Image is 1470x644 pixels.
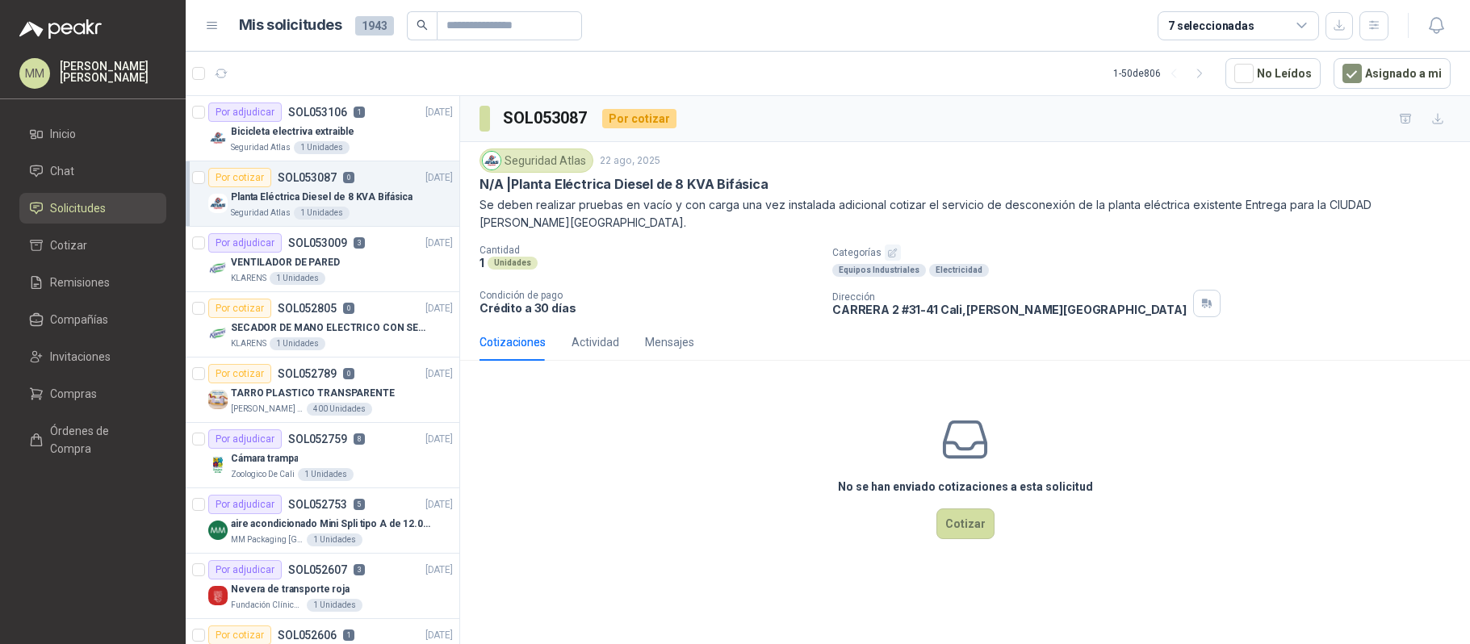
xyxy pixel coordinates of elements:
img: Company Logo [208,324,228,344]
button: Cotizar [936,508,995,539]
div: 1 Unidades [294,207,350,220]
span: Invitaciones [50,348,111,366]
img: Company Logo [208,586,228,605]
p: 1 [343,629,354,641]
img: Company Logo [208,128,228,148]
a: Remisiones [19,267,166,298]
p: Se deben realizar pruebas en vacío y con carga una vez instalada adicional cotizar el servicio de... [480,196,1451,232]
p: Condición de pago [480,290,819,301]
div: 1 Unidades [307,533,362,546]
a: Por cotizarSOL0530870[DATE] Company LogoPlanta Eléctrica Diesel de 8 KVA BifásicaSeguridad Atlas1... [186,161,459,227]
p: Categorías [832,245,1464,261]
p: N/A | Planta Eléctrica Diesel de 8 KVA Bifásica [480,176,769,193]
img: Company Logo [208,194,228,213]
p: [DATE] [425,236,453,251]
p: Seguridad Atlas [231,141,291,154]
a: Chat [19,156,166,186]
a: Por adjudicarSOL0530093[DATE] Company LogoVENTILADOR DE PAREDKLARENS1 Unidades [186,227,459,292]
p: SOL052789 [278,368,337,379]
p: KLARENS [231,337,266,350]
span: Compañías [50,311,108,328]
div: 7 seleccionadas [1168,17,1254,35]
div: Mensajes [645,333,694,351]
span: 1943 [355,16,394,36]
p: 0 [343,172,354,183]
div: Unidades [488,257,538,270]
p: VENTILADOR DE PARED [231,255,340,270]
h1: Mis solicitudes [239,14,342,37]
p: [DATE] [425,105,453,120]
img: Company Logo [483,152,500,169]
div: Seguridad Atlas [480,148,593,173]
p: [PERSON_NAME] [PERSON_NAME] [60,61,166,83]
a: Por cotizarSOL0528050[DATE] Company LogoSECADOR DE MANO ELECTRICO CON SENSORKLARENS1 Unidades [186,292,459,358]
div: Actividad [572,333,619,351]
p: SOL053106 [288,107,347,118]
a: Órdenes de Compra [19,416,166,464]
p: [DATE] [425,628,453,643]
div: Electricidad [929,264,989,277]
div: 1 Unidades [270,337,325,350]
p: [DATE] [425,170,453,186]
span: Órdenes de Compra [50,422,151,458]
div: Cotizaciones [480,333,546,351]
p: 0 [343,303,354,314]
p: 1 [480,256,484,270]
a: Por adjudicarSOL0527598[DATE] Company LogoCámara trampaZoologico De Cali1 Unidades [186,423,459,488]
div: Por adjudicar [208,102,282,122]
p: Seguridad Atlas [231,207,291,220]
a: Cotizar [19,230,166,261]
div: Por adjudicar [208,495,282,514]
img: Company Logo [208,390,228,409]
p: Bicicleta electriva extraible [231,124,354,140]
p: SOL052759 [288,433,347,445]
a: Por adjudicarSOL0531061[DATE] Company LogoBicicleta electriva extraibleSeguridad Atlas1 Unidades [186,96,459,161]
p: 8 [354,433,365,445]
div: Por cotizar [208,299,271,318]
div: 1 Unidades [270,272,325,285]
div: 1 Unidades [298,468,354,481]
p: Planta Eléctrica Diesel de 8 KVA Bifásica [231,190,413,205]
a: Invitaciones [19,341,166,372]
div: Por adjudicar [208,560,282,579]
a: Compañías [19,304,166,335]
div: Por cotizar [208,364,271,383]
div: 1 Unidades [307,599,362,612]
p: Cantidad [480,245,819,256]
p: aire acondicionado Mini Spli tipo A de 12.000 BTU. [231,516,432,532]
p: CARRERA 2 #31-41 Cali , [PERSON_NAME][GEOGRAPHIC_DATA] [832,303,1187,316]
span: Cotizar [50,236,87,254]
p: Fundación Clínica Shaio [231,599,304,612]
span: Compras [50,385,97,403]
div: 1 - 50 de 806 [1113,61,1212,86]
p: SOL052753 [288,499,347,510]
p: 0 [343,368,354,379]
p: Nevera de transporte roja [231,582,350,597]
div: Por adjudicar [208,429,282,449]
img: Company Logo [208,455,228,475]
div: Por adjudicar [208,233,282,253]
p: SOL053009 [288,237,347,249]
p: MM Packaging [GEOGRAPHIC_DATA] [231,533,304,546]
p: Zoologico De Cali [231,468,295,481]
p: KLARENS [231,272,266,285]
span: Chat [50,162,74,180]
p: SOL052607 [288,564,347,575]
p: 3 [354,237,365,249]
p: [DATE] [425,562,453,578]
a: Por adjudicarSOL0527535[DATE] Company Logoaire acondicionado Mini Spli tipo A de 12.000 BTU.MM Pa... [186,488,459,554]
img: Company Logo [208,521,228,540]
button: Asignado a mi [1334,58,1451,89]
img: Company Logo [208,259,228,278]
h3: SOL053087 [503,106,589,131]
p: [DATE] [425,432,453,447]
div: MM [19,58,50,89]
p: SOL053087 [278,172,337,183]
span: Solicitudes [50,199,106,217]
p: 5 [354,499,365,510]
button: No Leídos [1225,58,1321,89]
a: Compras [19,378,166,409]
p: [DATE] [425,497,453,512]
img: Logo peakr [19,19,102,39]
p: SOL052606 [278,629,337,641]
